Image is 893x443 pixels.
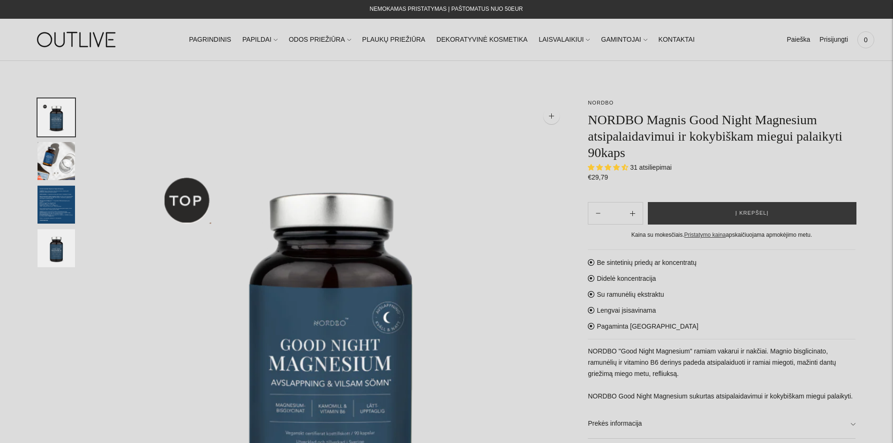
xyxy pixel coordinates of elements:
a: 0 [857,30,874,50]
a: GAMINTOJAI [601,30,647,50]
p: NORDBO "Good Night Magnesium" ramiam vakarui ir nakčiai. Magnio bisglicinato, ramunėlių ir vitami... [588,346,855,402]
img: OUTLIVE [19,23,136,56]
h1: NORDBO Magnis Good Night Magnesium atsipalaidavimui ir kokybiškam miegui palaikyti 90kaps [588,112,855,161]
a: Pristatymo kaina [684,232,726,238]
a: Prisijungti [819,30,848,50]
button: Į krepšelį [648,202,856,225]
a: PAGRINDINIS [189,30,231,50]
button: Translation missing: en.general.accessibility.image_thumbail [38,186,75,224]
span: €29,79 [588,173,608,181]
a: PLAUKŲ PRIEŽIŪRA [362,30,426,50]
a: KONTAKTAI [659,30,695,50]
div: Kaina su mokesčiais. apskaičiuojama apmokėjimo metu. [588,230,855,240]
button: Translation missing: en.general.accessibility.image_thumbail [38,98,75,136]
span: 0 [859,33,872,46]
span: Į krepšelį [735,209,769,218]
a: LAISVALAIKIUI [539,30,590,50]
span: 4.71 stars [588,164,630,171]
div: NEMOKAMAS PRISTATYMAS Į PAŠTOMATUS NUO 50EUR [370,4,523,15]
button: Translation missing: en.general.accessibility.image_thumbail [38,229,75,267]
button: Add product quantity [588,202,608,225]
a: Prekės informacija [588,409,855,439]
button: Subtract product quantity [623,202,643,225]
span: 31 atsiliepimai [630,164,672,171]
a: Paieška [787,30,810,50]
a: ODOS PRIEŽIŪRA [289,30,351,50]
a: DEKORATYVINĖ KOSMETIKA [436,30,527,50]
button: Translation missing: en.general.accessibility.image_thumbail [38,142,75,180]
input: Product quantity [608,207,622,220]
a: NORDBO [588,100,614,105]
a: PAPILDAI [242,30,278,50]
